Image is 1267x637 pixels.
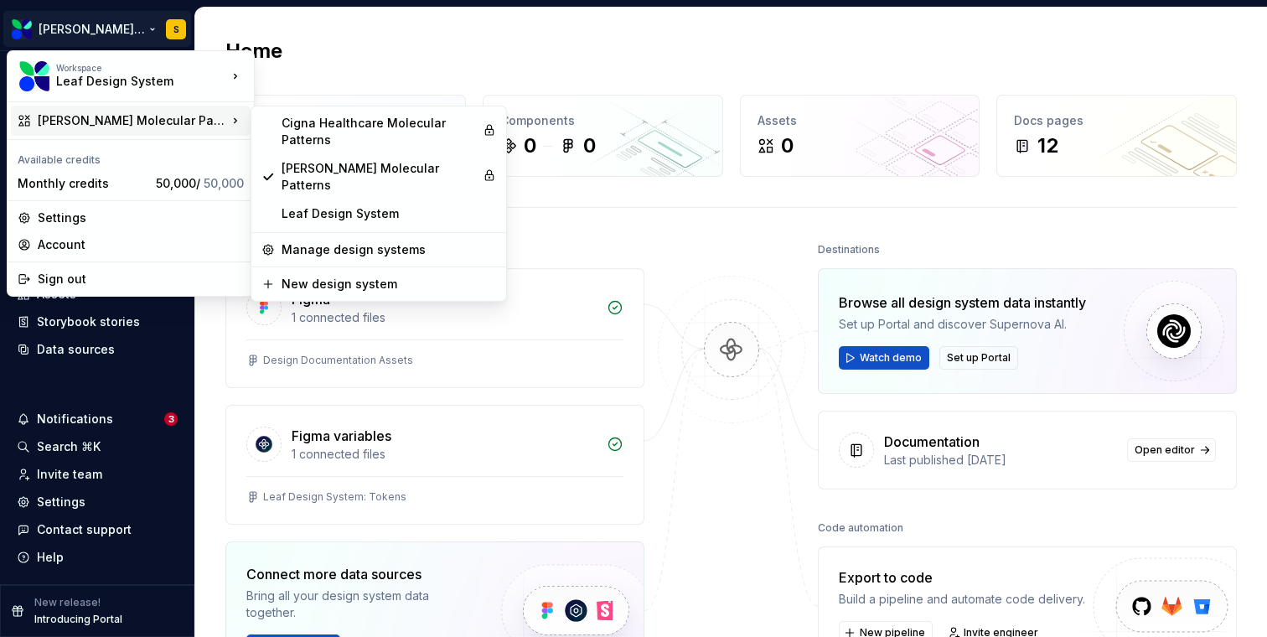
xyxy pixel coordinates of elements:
[282,115,476,148] div: Cigna Healthcare Molecular Patterns
[282,205,496,222] div: Leaf Design System
[56,63,227,73] div: Workspace
[56,73,199,90] div: Leaf Design System
[18,175,149,192] div: Monthly credits
[282,160,476,194] div: [PERSON_NAME] Molecular Patterns
[38,236,244,253] div: Account
[282,276,496,293] div: New design system
[204,176,244,190] span: 50,000
[38,210,244,226] div: Settings
[11,143,251,170] div: Available credits
[282,241,496,258] div: Manage design systems
[38,271,244,287] div: Sign out
[38,112,227,129] div: [PERSON_NAME] Molecular Patterns
[19,61,49,91] img: 6e787e26-f4c0-4230-8924-624fe4a2d214.png
[156,176,244,190] span: 50,000 /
